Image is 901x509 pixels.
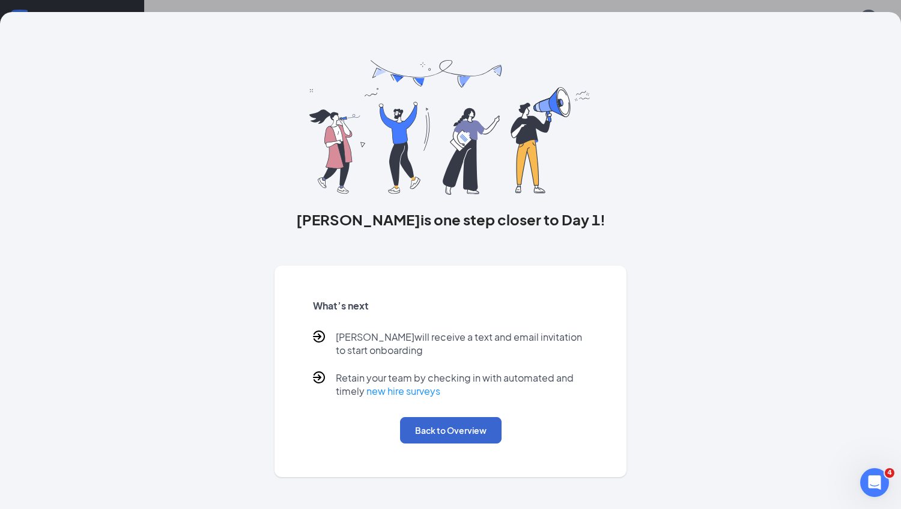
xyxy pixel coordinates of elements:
h3: [PERSON_NAME] is one step closer to Day 1! [275,209,627,230]
p: Retain your team by checking in with automated and timely [336,371,589,398]
span: 4 [885,468,894,478]
p: [PERSON_NAME] will receive a text and email invitation to start onboarding [336,331,589,357]
button: Back to Overview [400,417,502,443]
a: new hire surveys [366,385,440,397]
img: you are all set [309,60,591,195]
h5: What’s next [313,299,589,312]
iframe: Intercom live chat [860,468,889,497]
